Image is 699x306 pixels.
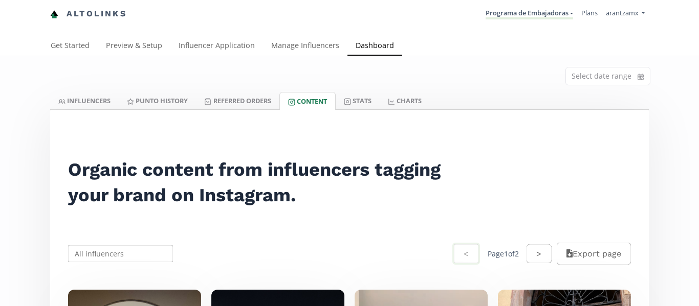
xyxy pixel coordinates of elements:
a: Programa de Embajadoras [486,8,573,19]
img: favicon-32x32.png [50,10,58,18]
div: Page 1 of 2 [488,249,519,259]
a: Content [279,92,336,110]
a: INFLUENCERS [50,92,119,109]
a: Plans [581,8,598,17]
h2: Organic content from influencers tagging your brand on Instagram. [68,157,454,208]
a: Punto HISTORY [119,92,196,109]
a: Dashboard [347,36,402,57]
button: Export page [557,243,631,265]
button: < [452,243,480,265]
a: CHARTS [380,92,430,109]
button: > [527,244,551,263]
a: Referred Orders [196,92,279,109]
a: Preview & Setup [98,36,170,57]
a: arantzamx [606,8,645,20]
a: Influencer Application [170,36,263,57]
a: Altolinks [50,6,127,22]
input: All influencers [67,244,174,264]
svg: calendar [638,72,644,82]
a: Manage Influencers [263,36,347,57]
a: Get Started [42,36,98,57]
a: Stats [336,92,380,109]
span: arantzamx [606,8,639,17]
